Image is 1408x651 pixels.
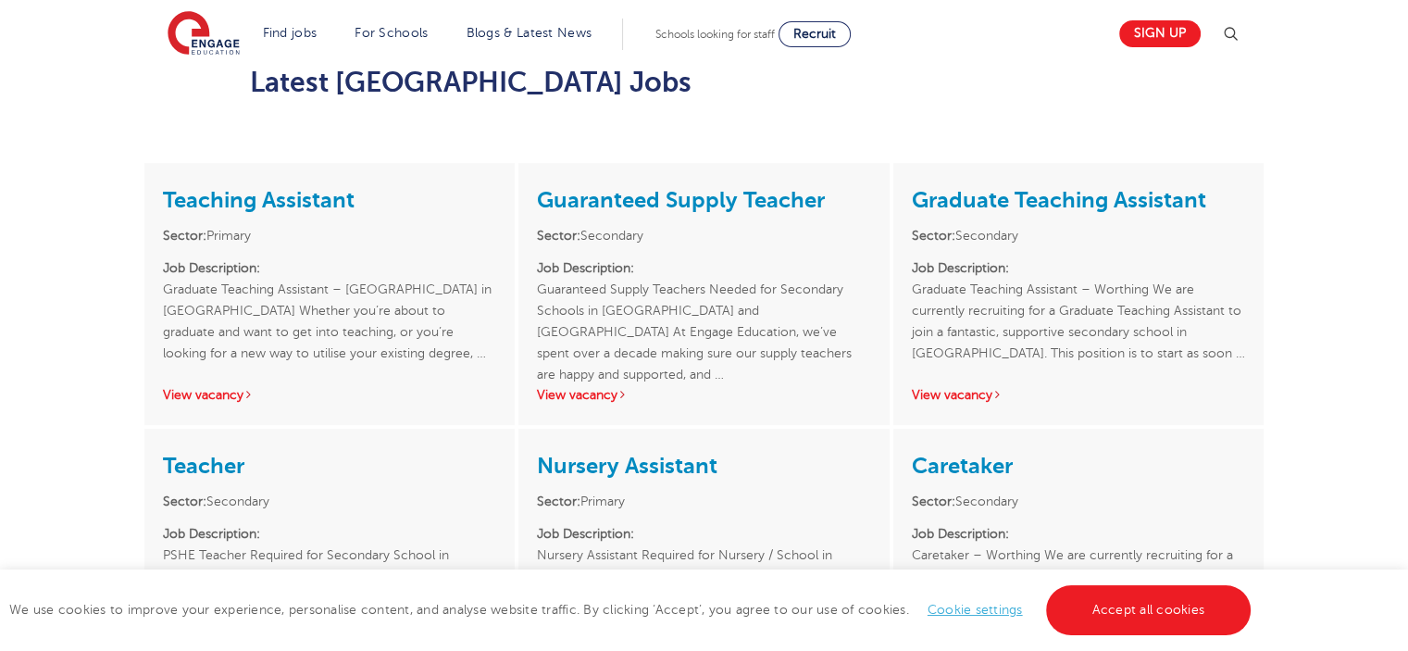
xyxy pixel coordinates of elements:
a: Graduate Teaching Assistant [912,187,1206,213]
strong: Sector: [912,229,955,243]
strong: Job Description: [912,261,1009,275]
span: We use cookies to improve your experience, personalise content, and analyse website traffic. By c... [9,603,1255,617]
p: Caretaker – Worthing We are currently recruiting for a reliable and experienced Caretaker to join... [912,523,1245,651]
a: For Schools [355,26,428,40]
strong: Sector: [912,495,955,508]
h2: Latest [GEOGRAPHIC_DATA] Jobs [250,67,1158,98]
a: Teaching Assistant [163,187,355,213]
span: Recruit [793,27,836,41]
a: Accept all cookies [1046,585,1252,635]
a: Find jobs [263,26,318,40]
strong: Sector: [537,495,580,508]
strong: Job Description: [163,261,260,275]
a: View vacancy [537,388,628,402]
a: Guaranteed Supply Teacher [537,187,825,213]
strong: Job Description: [537,261,634,275]
p: PSHE Teacher Required for Secondary School in [GEOGRAPHIC_DATA] Are you a PSHE teacher with QTS w... [163,523,496,651]
li: Primary [537,491,870,512]
a: Nursery Assistant [537,453,717,479]
li: Secondary [163,491,496,512]
img: Engage Education [168,11,240,57]
a: Recruit [779,21,851,47]
strong: Sector: [163,495,206,508]
p: Graduate Teaching Assistant – [GEOGRAPHIC_DATA] in [GEOGRAPHIC_DATA] Whether you’re about to grad... [163,257,496,364]
a: View vacancy [912,388,1003,402]
strong: Sector: [537,229,580,243]
li: Primary [163,225,496,246]
li: Secondary [537,225,870,246]
p: Graduate Teaching Assistant – Worthing We are currently recruiting for a Graduate Teaching Assist... [912,257,1245,364]
li: Secondary [912,225,1245,246]
a: Blogs & Latest News [467,26,592,40]
strong: Sector: [163,229,206,243]
strong: Job Description: [163,527,260,541]
li: Secondary [912,491,1245,512]
a: Cookie settings [928,603,1023,617]
a: View vacancy [163,388,254,402]
strong: Job Description: [537,527,634,541]
p: Guaranteed Supply Teachers Needed for Secondary Schools in [GEOGRAPHIC_DATA] and [GEOGRAPHIC_DATA... [537,257,870,364]
span: Schools looking for staff [655,28,775,41]
a: Sign up [1119,20,1201,47]
strong: Job Description: [912,527,1009,541]
a: Teacher [163,453,244,479]
a: Caretaker [912,453,1013,479]
p: Nursery Assistant Required for Nursery / School in [GEOGRAPHIC_DATA] About the role: At Engage Ed... [537,523,870,651]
